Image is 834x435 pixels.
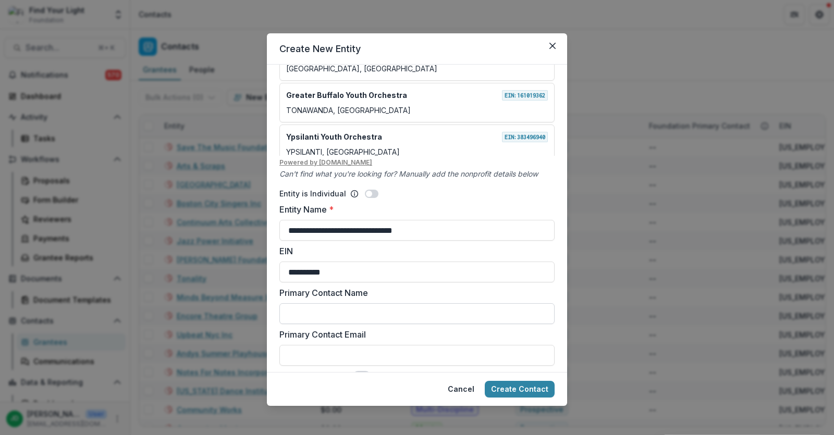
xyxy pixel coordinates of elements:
a: [DOMAIN_NAME] [319,158,372,166]
p: Ypsilanti Youth Orchestra [286,131,382,142]
label: Entity Name [279,203,548,216]
i: Can't find what you're looking for? Manually add the nonprofit details below [279,169,538,178]
p: Entity is Individual [279,188,346,199]
p: Greater Buffalo Youth Orchestra [286,90,407,101]
label: Primary Contact Email [279,328,548,341]
p: YPSILANTI, [GEOGRAPHIC_DATA] [286,146,400,157]
header: Create New Entity [267,33,567,65]
div: Greater Buffalo Youth OrchestraEIN:161019362TONAWANDA, [GEOGRAPHIC_DATA] [279,83,555,122]
p: [GEOGRAPHIC_DATA], [GEOGRAPHIC_DATA] [286,63,437,74]
u: Powered by [279,158,555,167]
span: EIN: 161019362 [502,90,548,101]
span: EIN: 383496940 [502,132,548,142]
button: Create Contact [485,381,555,397]
div: Ypsilanti Youth OrchestraEIN:383496940YPSILANTI, [GEOGRAPHIC_DATA] [279,125,555,164]
label: Send Email Invite [279,370,347,382]
label: EIN [279,245,548,257]
label: Primary Contact Name [279,287,548,299]
button: Cancel [441,381,481,397]
button: Close [544,38,561,54]
p: TONAWANDA, [GEOGRAPHIC_DATA] [286,105,411,116]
